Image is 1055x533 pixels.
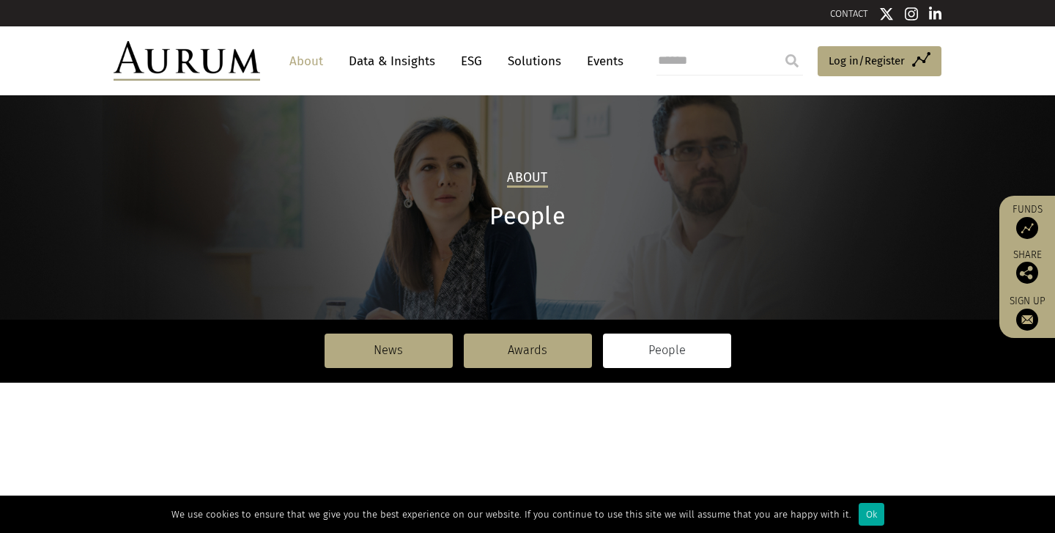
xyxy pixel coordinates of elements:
img: Aurum [114,41,260,81]
a: Events [580,48,623,75]
a: CONTACT [830,8,868,19]
a: Awards [464,334,592,367]
h2: About [507,170,547,188]
img: Share this post [1016,262,1038,284]
img: Sign up to our newsletter [1016,309,1038,331]
a: Data & Insights [341,48,443,75]
a: Solutions [500,48,569,75]
a: Sign up [1007,295,1048,331]
a: Funds [1007,203,1048,239]
input: Submit [777,46,807,76]
a: ESG [454,48,489,75]
h1: People [114,202,941,231]
span: Log in/Register [829,52,905,70]
a: About [282,48,330,75]
a: People [603,334,731,367]
img: Twitter icon [879,7,894,21]
a: News [325,334,453,367]
div: Ok [859,503,884,526]
img: Access Funds [1016,217,1038,239]
img: Instagram icon [905,7,918,21]
div: Share [1007,250,1048,284]
a: Log in/Register [818,46,941,77]
img: Linkedin icon [929,7,942,21]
